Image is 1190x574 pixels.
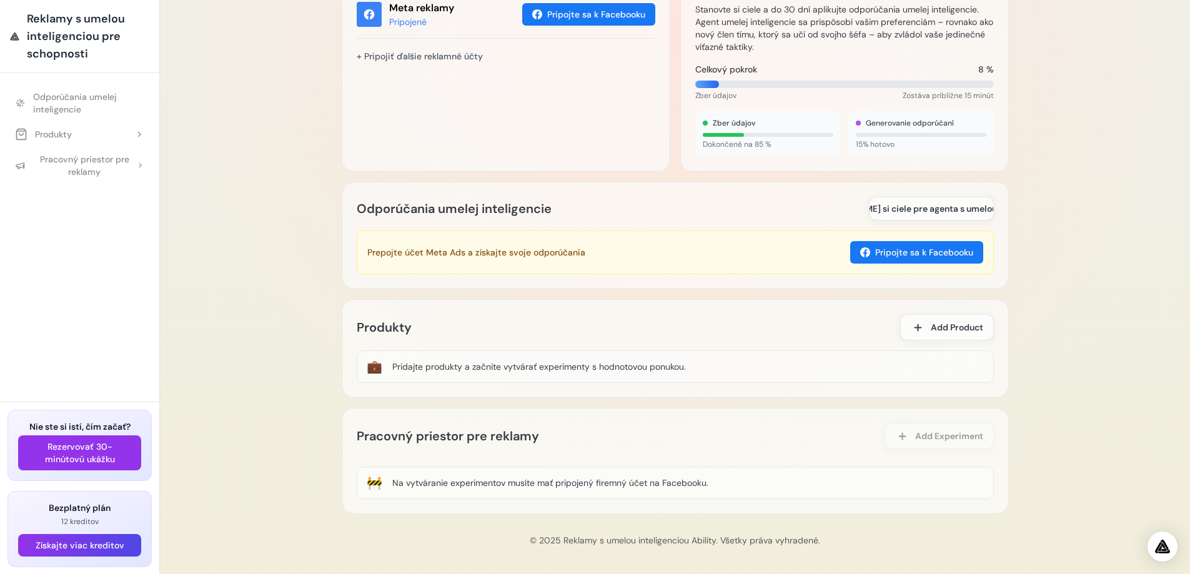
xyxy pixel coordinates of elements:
font: 🚧 [367,475,382,491]
font: [PERSON_NAME] si ciele pre agenta s umelou inteligenciou [810,203,1053,214]
font: Nie ste si istí, čím začať? [29,421,131,432]
font: Zostáva približne 15 minút [903,91,994,101]
h2: Produkty [357,317,412,337]
font: Celkový pokrok [695,64,757,75]
span: Add Experiment [915,430,983,442]
font: Na vytváranie experimentov musíte mať pripojený firemný účet na Facebooku. [392,477,708,488]
a: Odporúčania umelej inteligencie [7,86,152,121]
font: Produkty [35,129,72,140]
font: Zber údajov [713,118,755,128]
app-product-list: Produkty [342,299,1009,398]
button: Add Product [900,314,994,340]
button: Produkty [7,123,152,146]
font: Reklamy s umelou inteligenciou pre schopnosti [27,11,125,61]
font: Zber údajov [695,91,736,101]
font: Meta reklamy [389,1,454,14]
font: Pridajte produkty a začnite vytvárať experimenty s hodnotovou ponukou. [392,361,686,372]
app-experiment-list: Pracovný priestor pre reklamy [342,408,1009,514]
button: Pracovný priestor pre reklamy [7,148,152,183]
font: Pripojte sa k Facebooku [875,247,973,258]
font: Stanovte si ciele a do 30 dní aplikujte odporúčania umelej inteligencie. Agent umelej inteligenci... [695,4,993,52]
button: [PERSON_NAME] si ciele pre agenta s umelou inteligenciou [869,197,994,220]
div: Otvoriť Intercom Messenger [1148,532,1178,562]
font: © 2025 Reklamy s umelou inteligenciou Ability. Všetky práva vyhradené. [530,535,820,546]
button: Rezervovať 30-minútovú ukážku [18,435,141,470]
font: Získajte viac kreditov [36,540,124,551]
button: Pripojte sa k Facebooku [850,241,983,264]
button: Pripojte sa k Facebooku [522,3,655,26]
font: Odporúčania umelej inteligencie [33,91,117,115]
font: Pracovný priestor pre reklamy [40,154,129,177]
font: 12 kreditov [61,517,99,527]
font: Prepojte účet Meta Ads a získajte svoje odporúčania [367,247,585,258]
font: 💼 [367,359,382,375]
font: Dokončené na 85 % [703,139,771,149]
a: + Pripojiť ďalšie reklamné účty [357,46,483,67]
span: Add Product [931,321,983,334]
a: Reklamy s umelou inteligenciou pre schopnosti [10,10,149,62]
font: 15% hotovo [856,139,895,149]
font: Pripojte sa k Facebooku [547,9,645,20]
font: Pripojené [389,16,427,27]
button: Add Experiment [885,423,994,449]
button: Získajte viac kreditov [18,534,141,557]
font: Generovanie odporúčaní [866,118,954,128]
font: Bezplatný plán [49,502,111,513]
h2: Pracovný priestor pre reklamy [357,426,539,446]
font: + Pripojiť ďalšie reklamné účty [357,51,483,62]
font: 8 % [978,64,994,75]
font: Rezervovať 30-minútovú ukážku [45,441,115,465]
font: Odporúčania umelej inteligencie [357,200,552,217]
